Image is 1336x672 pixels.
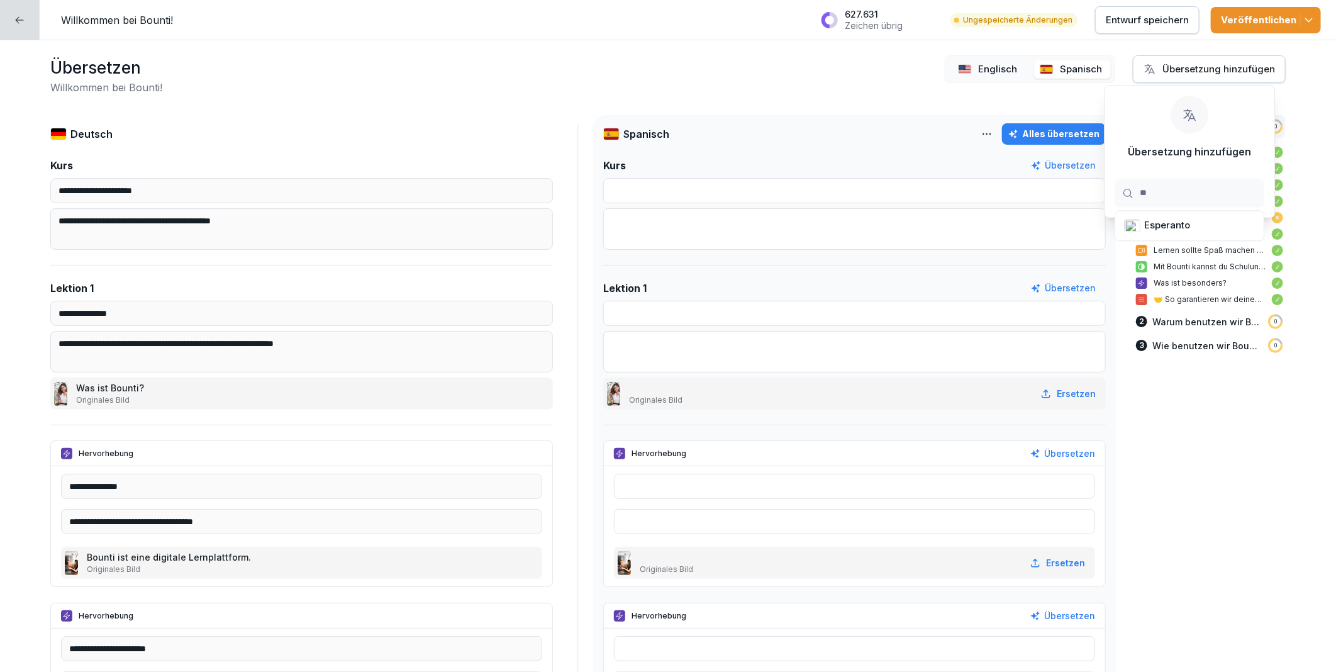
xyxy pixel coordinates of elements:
p: Bounti ist eine digitale Lernplattform. [87,551,253,564]
p: Ersetzen [1057,387,1096,400]
button: 627.631Zeichen übrig [815,4,939,36]
p: Ersetzen [1046,556,1085,569]
h2: Willkommen bei Bounti! [50,80,162,95]
p: Übersetzung hinzufügen [1128,144,1252,159]
p: Deutsch [70,126,113,142]
h1: Übersetzen [50,55,162,80]
img: de.svg [50,128,67,140]
p: Originales Bild [87,564,253,575]
div: 3 [1136,340,1147,351]
img: cljrty1gi013weu01kyct8ea3.jpg [65,551,78,575]
p: Hervorhebung [79,448,133,459]
p: 0 [1274,318,1277,325]
p: Englisch [978,62,1017,77]
img: us.svg [958,64,972,74]
p: Lektion 1 [603,281,647,296]
p: Mit Bounti kannst du Schulungen von überall und zu jeder Zeit bearbeiten. [1154,261,1266,272]
img: es.svg [603,128,620,140]
p: Wie benutzen wir Bounti? [1152,339,1262,352]
p: 🤝 So garantieren wir deinen Lernerfolg: [1154,294,1266,305]
p: Zeichen übrig [845,20,903,31]
p: Spanisch [623,126,669,142]
p: Lernen sollte Spaß machen 🧠🤩 [1154,245,1266,256]
div: 2 [1136,316,1147,327]
p: Kurs [603,158,626,173]
img: cljrty16a013ueu01ep0uwpyx.jpg [54,382,67,406]
p: Spanisch [1060,62,1102,77]
p: Ungespeicherte Änderungen [963,14,1072,26]
p: Lektion 1 [50,281,94,296]
p: Was ist Bounti? [76,381,147,395]
button: Veröffentlichen [1211,7,1321,33]
p: Kurs [50,158,73,173]
p: 627.631 [845,9,903,20]
button: Entwurf speichern [1095,6,1200,34]
img: cljrty16a013ueu01ep0uwpyx.jpg [607,382,620,406]
p: Willkommen bei Bounti! [61,13,173,28]
p: 0 [1274,123,1277,130]
div: Veröffentlichen [1221,13,1311,27]
img: es.svg [1040,64,1054,74]
p: Entwurf speichern [1106,13,1189,27]
button: Übersetzen [1030,609,1095,623]
button: Übersetzen [1031,159,1096,172]
button: Übersetzung hinzufügen [1133,55,1286,83]
p: Esperanto [1144,218,1190,233]
p: 0 [1274,342,1277,349]
p: Hervorhebung [79,610,133,622]
p: Originales Bild [76,395,147,406]
p: Hervorhebung [632,610,686,622]
button: Übersetzen [1030,447,1095,461]
p: Originales Bild [640,564,693,575]
div: Übersetzung hinzufügen [1144,62,1275,76]
img: cljrty1gi013weu01kyct8ea3.jpg [618,551,631,575]
img: 001.svg [1124,220,1140,232]
p: Hervorhebung [632,448,686,459]
button: Übersetzen [1031,281,1096,295]
div: Alles übersetzen [1008,127,1099,141]
p: Was ist besonders? [1154,277,1266,289]
button: Alles übersetzen [1002,123,1106,145]
p: Warum benutzen wir Bounti? [1152,315,1262,328]
p: Originales Bild [629,395,682,406]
